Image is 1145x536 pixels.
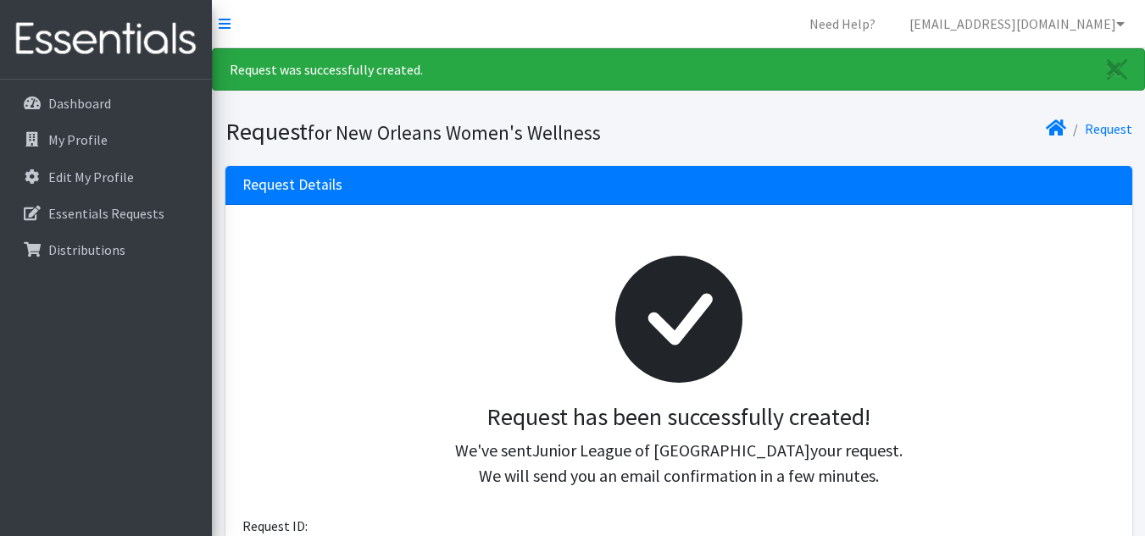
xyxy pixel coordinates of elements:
[48,95,111,112] p: Dashboard
[7,11,205,68] img: HumanEssentials
[48,169,134,185] p: Edit My Profile
[242,176,342,194] h3: Request Details
[1085,120,1132,137] a: Request
[48,241,125,258] p: Distributions
[7,160,205,194] a: Edit My Profile
[242,517,308,534] span: Request ID:
[7,233,205,267] a: Distributions
[308,120,601,145] small: for New Orleans Women's Wellness
[48,205,164,222] p: Essentials Requests
[532,439,810,461] span: Junior League of [GEOGRAPHIC_DATA]
[256,403,1102,432] h3: Request has been successfully created!
[1090,49,1144,90] a: Close
[48,131,108,148] p: My Profile
[256,438,1102,489] p: We've sent your request. We will send you an email confirmation in a few minutes.
[212,48,1145,91] div: Request was successfully created.
[896,7,1138,41] a: [EMAIL_ADDRESS][DOMAIN_NAME]
[225,117,673,146] h1: Request
[796,7,889,41] a: Need Help?
[7,86,205,120] a: Dashboard
[7,196,205,230] a: Essentials Requests
[7,123,205,157] a: My Profile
